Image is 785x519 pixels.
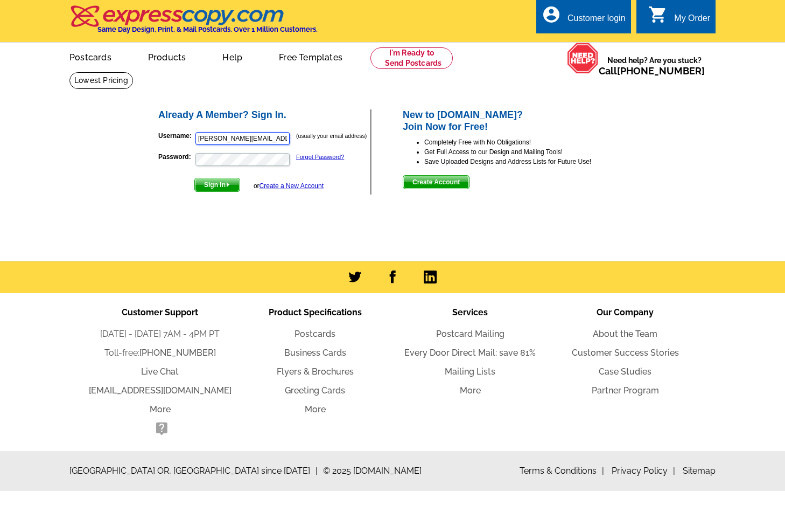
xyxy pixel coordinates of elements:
[82,347,237,359] li: Toll-free:
[262,44,360,69] a: Free Templates
[445,366,495,377] a: Mailing Lists
[567,43,599,74] img: help
[403,175,469,189] button: Create Account
[567,13,626,29] div: Customer login
[593,329,657,339] a: About the Team
[592,385,659,396] a: Partner Program
[648,5,668,24] i: shopping_cart
[674,13,710,29] div: My Order
[69,465,318,478] span: [GEOGRAPHIC_DATA] OR, [GEOGRAPHIC_DATA] since [DATE]
[452,307,488,317] span: Services
[52,44,129,69] a: Postcards
[305,404,326,414] a: More
[97,25,318,33] h4: Same Day Design, Print, & Mail Postcards. Over 1 Million Customers.
[150,404,171,414] a: More
[597,307,654,317] span: Our Company
[158,152,194,162] label: Password:
[158,109,370,121] h2: Already A Member? Sign In.
[158,131,194,141] label: Username:
[599,55,710,77] span: Need help? Are you stuck?
[89,385,232,396] a: [EMAIL_ADDRESS][DOMAIN_NAME]
[296,133,367,139] small: (usually your email address)
[542,12,626,25] a: account_circle Customer login
[295,329,335,339] a: Postcards
[634,485,785,519] iframe: LiveChat chat widget
[683,466,716,476] a: Sitemap
[403,109,628,133] h2: New to [DOMAIN_NAME]? Join Now for Free!
[269,307,362,317] span: Product Specifications
[617,65,705,77] a: [PHONE_NUMBER]
[424,157,628,167] li: Save Uploaded Designs and Address Lists for Future Use!
[285,385,345,396] a: Greeting Cards
[648,12,710,25] a: shopping_cart My Order
[542,5,561,24] i: account_circle
[141,366,179,377] a: Live Chat
[195,178,240,191] span: Sign In
[122,307,198,317] span: Customer Support
[260,182,324,190] a: Create a New Account
[599,65,705,77] span: Call
[139,348,216,358] a: [PHONE_NUMBER]
[284,348,346,358] a: Business Cards
[436,329,504,339] a: Postcard Mailing
[69,13,318,33] a: Same Day Design, Print, & Mail Postcards. Over 1 Million Customers.
[205,44,260,69] a: Help
[131,44,204,69] a: Products
[226,182,230,187] img: button-next-arrow-white.png
[277,366,354,377] a: Flyers & Brochures
[572,348,679,358] a: Customer Success Stories
[612,466,675,476] a: Privacy Policy
[404,348,536,358] a: Every Door Direct Mail: save 81%
[424,147,628,157] li: Get Full Access to our Design and Mailing Tools!
[82,328,237,341] li: [DATE] - [DATE] 7AM - 4PM PT
[520,466,604,476] a: Terms & Conditions
[424,137,628,147] li: Completely Free with No Obligations!
[254,181,324,191] div: or
[460,385,481,396] a: More
[296,154,344,160] a: Forgot Password?
[323,465,422,478] span: © 2025 [DOMAIN_NAME]
[403,176,469,189] span: Create Account
[599,366,651,377] a: Case Studies
[194,178,240,192] button: Sign In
